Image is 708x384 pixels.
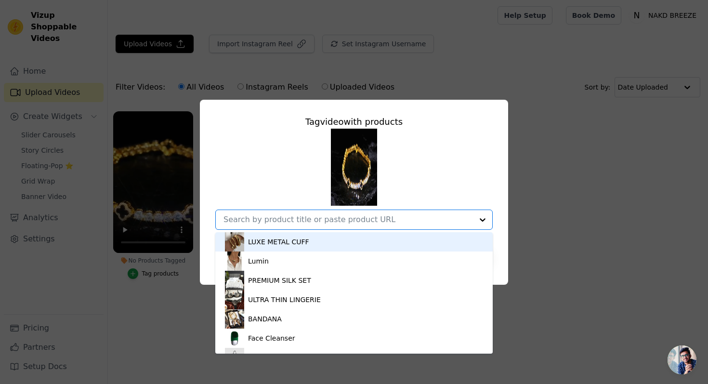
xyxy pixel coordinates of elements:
img: product thumbnail [225,252,244,271]
div: LUXE METAL CUFF [248,237,309,247]
img: product thumbnail [225,232,244,252]
div: Lumin [248,256,269,266]
div: BANDANA [248,314,282,324]
div: ULTRA THIN LINGERIE [248,295,321,305]
img: product thumbnail [225,329,244,348]
img: product thumbnail [225,348,244,367]
div: Open chat [668,345,696,374]
img: product thumbnail [225,290,244,309]
img: product thumbnail [225,309,244,329]
div: Face Cleanser [248,333,295,343]
div: FIOLIE [248,353,269,362]
img: product thumbnail [225,271,244,290]
input: Search by product title or paste product URL [223,215,473,224]
img: tn-56d3be0b55464867ab7a253f98bcfae2.png [331,129,377,206]
div: Tag video with products [215,115,493,129]
div: PREMIUM SILK SET [248,276,311,285]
